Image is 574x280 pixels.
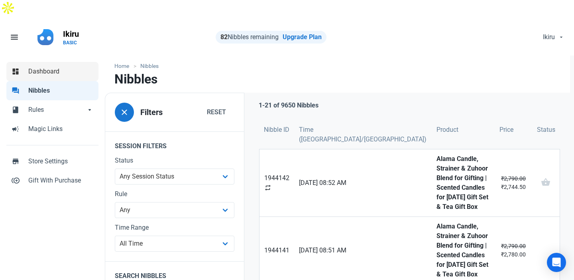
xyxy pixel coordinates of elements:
[105,131,244,156] legend: Session Filters
[6,171,98,190] a: control_point_duplicateGift With Purchase
[259,149,294,216] a: 1944142repeat
[501,175,526,182] s: ₹2,790.00
[6,152,98,171] a: storeStore Settings
[28,176,94,185] span: Gift With Purchase
[140,108,163,117] h3: Filters
[499,242,527,259] small: ₹2,780.00
[63,40,79,46] p: BASIC
[207,107,226,117] span: Reset
[499,125,513,135] span: Price
[115,103,134,122] button: close
[495,149,532,216] a: ₹2,790.00₹2,744.50
[114,62,133,70] a: Home
[264,125,289,135] span: Nibble ID
[436,125,458,135] span: Product
[432,149,495,216] a: Alama Candle, Strainer & Zuhoor Blend for Gifting | Scented Candles for [DATE] Gift Set & Tea Gif...
[259,101,318,110] p: 1-21 of 9650 Nibbles
[436,222,490,279] strong: Alama Candle, Strainer & Zuhoor Blend for Gifting | Scented Candles for [DATE] Gift Set & Tea Gif...
[6,62,98,81] a: dashboardDashboard
[12,105,20,113] span: book
[120,107,129,117] span: close
[532,149,560,216] a: shopping_basket
[547,253,566,272] div: Open Intercom Messenger
[105,56,570,72] nav: breadcrumbs
[12,124,20,132] span: campaign
[12,157,20,165] span: store
[537,125,555,135] span: Status
[115,189,234,199] label: Rule
[220,33,228,41] strong: 82
[115,156,234,165] label: Status
[6,100,98,119] a: bookRulesarrow_drop_down
[115,223,234,232] label: Time Range
[199,104,234,120] button: Reset
[63,28,79,40] p: Ikiru
[12,176,20,184] span: control_point_duplicate
[299,178,427,188] span: [DATE] 08:52 AM
[28,86,94,95] span: Nibbles
[299,246,427,255] span: [DATE] 08:51 AM
[58,25,84,49] a: IkiruBASIC
[28,105,86,115] span: Rules
[436,154,490,212] strong: Alama Candle, Strainer & Zuhoor Blend for Gifting | Scented Candles for [DATE] Gift Set & Tea Gif...
[264,184,271,191] span: repeat
[28,67,94,76] span: Dashboard
[299,125,427,144] span: Time ([GEOGRAPHIC_DATA]/[GEOGRAPHIC_DATA])
[536,29,569,45] button: Ikiru
[12,86,20,94] span: forum
[12,67,20,75] span: dashboard
[28,124,94,134] span: Magic Links
[220,33,279,41] span: Nibbles remaining
[501,243,526,249] s: ₹2,790.00
[499,175,527,191] small: ₹2,744.50
[543,32,555,42] span: Ikiru
[541,177,550,187] span: shopping_basket
[6,81,98,100] a: forumNibbles
[10,32,19,42] span: menu
[294,149,431,216] a: [DATE] 08:52 AM
[28,157,94,166] span: Store Settings
[86,105,94,113] span: arrow_drop_down
[283,33,322,41] a: Upgrade Plan
[6,119,98,139] a: campaignMagic Links
[114,72,157,86] h1: Nibbles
